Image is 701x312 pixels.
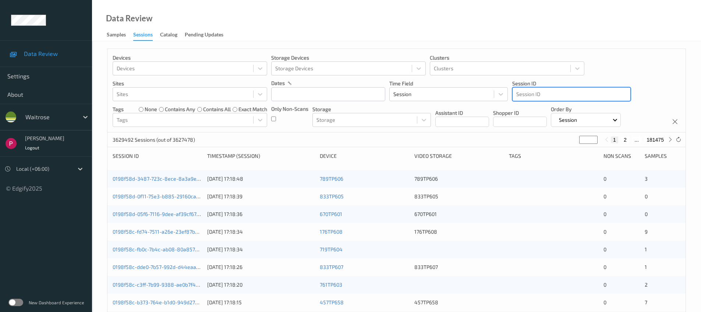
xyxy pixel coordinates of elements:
[207,246,315,253] div: [DATE] 17:18:34
[113,152,202,160] div: Session ID
[644,136,666,143] button: 181475
[160,31,177,40] div: Catalog
[645,211,648,217] span: 0
[113,106,124,113] p: Tags
[645,175,648,182] span: 3
[113,264,213,270] a: 0198f58c-dde0-7b57-992d-d44eaa5cc28d
[207,263,315,271] div: [DATE] 17:18:26
[238,106,267,113] label: exact match
[430,54,584,61] p: Clusters
[645,299,647,305] span: 7
[414,193,504,200] div: 833TP605
[414,152,504,160] div: Video Storage
[414,263,504,271] div: 833TP607
[113,175,214,182] a: 0198f58d-3487-723c-8ece-8a3a9e3872dc
[106,15,152,22] div: Data Review
[207,228,315,235] div: [DATE] 17:18:34
[160,30,185,40] a: Catalog
[113,193,210,199] a: 0198f58d-0f11-75e3-b885-29160cace7dc
[113,246,212,252] a: 0198f58c-fb0c-7b4c-ab08-80a857928f0c
[145,106,157,113] label: none
[113,136,195,143] p: 3629492 Sessions (out of 3627478)
[113,54,267,61] p: Devices
[271,79,285,87] p: dates
[320,281,342,288] a: 761TP603
[320,299,344,305] a: 457TP658
[207,299,315,306] div: [DATE] 17:18:15
[107,30,133,40] a: Samples
[320,228,343,235] a: 176TP608
[207,210,315,218] div: [DATE] 17:18:36
[512,80,631,87] p: Session ID
[645,281,648,288] span: 2
[113,80,267,87] p: Sites
[320,211,342,217] a: 670TP601
[107,31,126,40] div: Samples
[645,246,647,252] span: 1
[207,152,315,160] div: Timestamp (Session)
[207,281,315,288] div: [DATE] 17:18:20
[414,210,504,218] div: 670TP601
[556,116,580,124] p: Session
[645,152,680,160] div: Samples
[603,175,606,182] span: 0
[389,80,508,87] p: Time Field
[603,299,606,305] span: 0
[271,105,308,113] p: Only Non-Scans
[207,175,315,182] div: [DATE] 17:18:48
[320,175,343,182] a: 789TP606
[603,228,606,235] span: 0
[185,31,223,40] div: Pending Updates
[271,54,426,61] p: Storage Devices
[509,152,598,160] div: Tags
[165,106,195,113] label: contains any
[622,136,629,143] button: 2
[113,299,212,305] a: 0198f58c-b373-764e-b1d0-949d278cdd10
[185,30,231,40] a: Pending Updates
[320,246,343,252] a: 719TP604
[133,30,160,41] a: Sessions
[133,31,153,41] div: Sessions
[414,299,504,306] div: 457TP658
[207,193,315,200] div: [DATE] 17:18:39
[603,281,606,288] span: 0
[113,281,209,288] a: 0198f58c-c3ff-7b99-9388-ae0b7f4bc187
[414,175,504,182] div: 789TP606
[645,228,648,235] span: 9
[113,211,208,217] a: 0198f58d-05f6-7116-9dee-af39cf677dd5
[603,152,639,160] div: Non Scans
[493,109,547,117] p: Shopper ID
[645,264,647,270] span: 1
[603,193,606,199] span: 0
[414,228,504,235] div: 176TP608
[632,136,641,143] button: ...
[611,136,618,143] button: 1
[603,246,606,252] span: 0
[551,106,621,113] p: Order By
[645,193,648,199] span: 0
[312,106,431,113] p: Storage
[320,193,344,199] a: 833TP605
[320,264,343,270] a: 833TP607
[435,109,489,117] p: Assistant ID
[203,106,231,113] label: contains all
[603,264,606,270] span: 0
[603,211,606,217] span: 0
[320,152,409,160] div: Device
[113,228,209,235] a: 0198f58c-fd74-7511-a26e-23ef87b34c7c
